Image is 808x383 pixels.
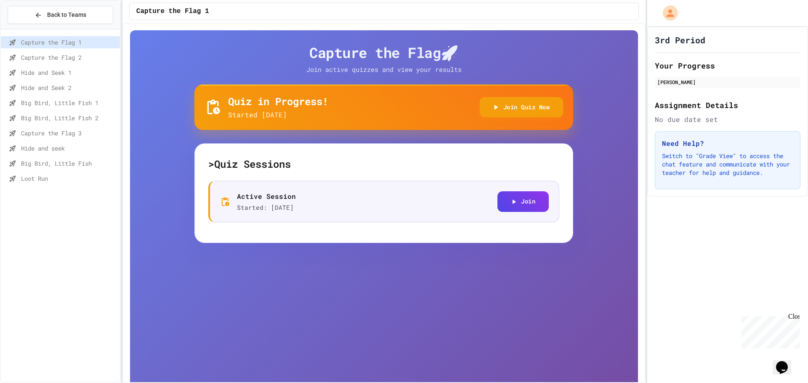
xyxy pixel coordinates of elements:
[136,6,209,16] span: Capture the Flag 1
[655,99,800,111] h2: Assignment Details
[655,34,705,46] h1: 3rd Period
[3,3,58,53] div: Chat with us now!Close
[21,83,117,92] span: Hide and Seek 2
[21,53,117,62] span: Capture the Flag 2
[21,68,117,77] span: Hide and Seek 1
[21,159,117,168] span: Big Bird, Little Fish
[237,191,296,201] p: Active Session
[21,129,117,137] span: Capture the Flag 3
[21,114,117,122] span: Big Bird, Little Fish 2
[654,3,680,23] div: My Account
[655,114,800,124] div: No due date set
[773,349,800,375] iframe: chat widget
[194,44,573,61] h4: Capture the Flag 🚀
[8,6,113,24] button: Back to Teams
[21,98,117,107] span: Big Bird, Little Fish 1
[21,144,117,153] span: Hide and seek
[237,203,296,212] p: Started: [DATE]
[21,174,117,183] span: Loot Run
[662,152,793,177] p: Switch to "Grade View" to access the chat feature and communicate with your teacher for help and ...
[662,138,793,148] h3: Need Help?
[497,191,549,212] button: Join
[480,97,563,118] button: Join Quiz Now
[657,78,798,86] div: [PERSON_NAME]
[655,60,800,71] h2: Your Progress
[228,95,328,108] h5: Quiz in Progress!
[47,11,86,19] span: Back to Teams
[21,38,117,47] span: Capture the Flag 1
[738,313,800,349] iframe: chat widget
[228,110,328,120] p: Started [DATE]
[208,157,559,171] h5: > Quiz Sessions
[289,65,478,74] p: Join active quizzes and view your results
